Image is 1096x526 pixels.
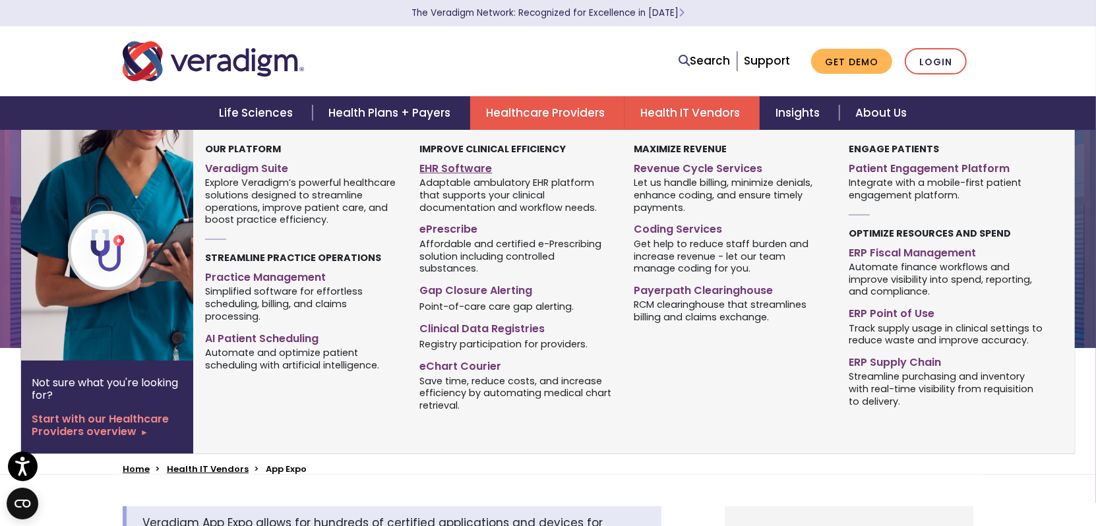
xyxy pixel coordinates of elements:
[470,96,624,130] a: Healthcare Providers
[634,157,829,176] a: Revenue Cycle Services
[760,96,839,130] a: Insights
[419,299,574,312] span: Point-of-care care gap alerting.
[205,266,400,285] a: Practice Management
[419,142,566,156] strong: Improve Clinical Efficiency
[849,227,1011,240] strong: Optimize Resources and Spend
[634,237,829,275] span: Get help to reduce staff burden and increase revenue - let our team manage coding for you.
[313,96,470,130] a: Health Plans + Payers
[849,157,1043,176] a: Patient Engagement Platform
[634,279,829,298] a: Payerpath Clearinghouse
[634,298,829,324] span: RCM clearinghouse that streamlines billing and claims exchange.
[205,345,400,371] span: Automate and optimize patient scheduling with artificial intelligence.
[419,157,614,176] a: EHR Software
[849,142,939,156] strong: Engage Patients
[7,488,38,519] button: Open CMP widget
[811,49,892,74] a: Get Demo
[849,302,1043,321] a: ERP Point of Use
[205,176,400,226] span: Explore Veradigm’s powerful healthcare solutions designed to streamline operations, improve patie...
[634,176,829,214] span: Let us handle billing, minimize denials, enhance coding, and ensure timely payments.
[419,176,614,214] span: Adaptable ambulatory EHR platform that supports your clinical documentation and workflow needs.
[419,355,614,374] a: eChart Courier
[167,463,249,475] a: Health IT Vendors
[744,53,790,69] a: Support
[411,7,685,19] a: The Veradigm Network: Recognized for Excellence in [DATE]Learn More
[32,376,183,401] p: Not sure what you're looking for?
[849,176,1043,202] span: Integrate with a mobile-first patient engagement platform.
[205,327,400,346] a: AI Patient Scheduling
[123,40,304,83] img: Veradigm logo
[205,142,281,156] strong: Our Platform
[849,241,1043,260] a: ERP Fiscal Management
[123,463,150,475] a: Home
[205,285,400,323] span: Simplified software for effortless scheduling, billing, and claims processing.
[21,130,233,361] img: Healthcare Provider
[205,251,381,264] strong: Streamline Practice Operations
[419,374,614,412] span: Save time, reduce costs, and increase efficiency by automating medical chart retrieval.
[679,52,730,70] a: Search
[849,351,1043,370] a: ERP Supply Chain
[32,413,183,438] a: Start with our Healthcare Providers overview
[419,218,614,237] a: ePrescribe
[419,237,614,275] span: Affordable and certified e-Prescribing solution including controlled substances.
[419,317,614,336] a: Clinical Data Registries
[634,142,727,156] strong: Maximize Revenue
[839,96,923,130] a: About Us
[679,7,685,19] span: Learn More
[205,157,400,176] a: Veradigm Suite
[419,279,614,298] a: Gap Closure Alerting
[849,370,1043,408] span: Streamline purchasing and inventory with real-time visibility from requisition to delivery.
[624,96,760,130] a: Health IT Vendors
[634,218,829,237] a: Coding Services
[843,432,1080,510] iframe: Drift Chat Widget
[905,48,967,75] a: Login
[849,321,1043,347] span: Track supply usage in clinical settings to reduce waste and improve accuracy.
[203,96,313,130] a: Life Sciences
[849,260,1043,298] span: Automate finance workflows and improve visibility into spend, reporting, and compliance.
[419,337,588,351] span: Registry participation for providers.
